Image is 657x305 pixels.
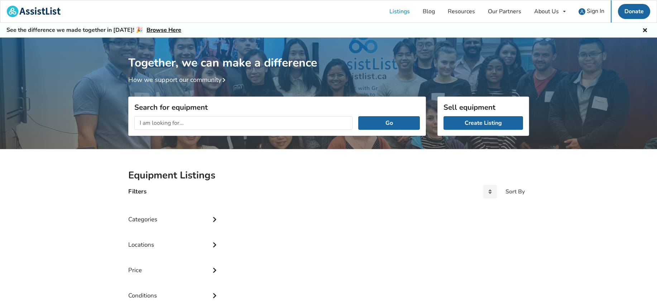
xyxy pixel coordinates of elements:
span: Sign In [587,7,604,15]
div: Price [128,252,220,277]
a: Blog [416,0,441,23]
img: user icon [579,8,585,15]
a: How we support our community [128,75,229,84]
img: assistlist-logo [7,6,61,17]
button: Go [358,116,419,130]
a: Donate [618,4,650,19]
input: I am looking for... [134,116,353,130]
h1: Together, we can make a difference [128,38,529,70]
div: Conditions [128,277,220,303]
h2: Equipment Listings [128,169,529,182]
div: Locations [128,227,220,252]
div: About Us [534,9,559,14]
h5: See the difference we made together in [DATE]! 🎉 [6,26,181,34]
a: Our Partners [481,0,528,23]
h3: Sell equipment [443,103,523,112]
a: user icon Sign In [572,0,611,23]
h4: Filters [128,187,147,196]
a: Browse Here [147,26,181,34]
div: Sort By [505,189,525,195]
h3: Search for equipment [134,103,420,112]
a: Resources [441,0,481,23]
div: Categories [128,201,220,227]
a: Create Listing [443,116,523,130]
a: Listings [383,0,416,23]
